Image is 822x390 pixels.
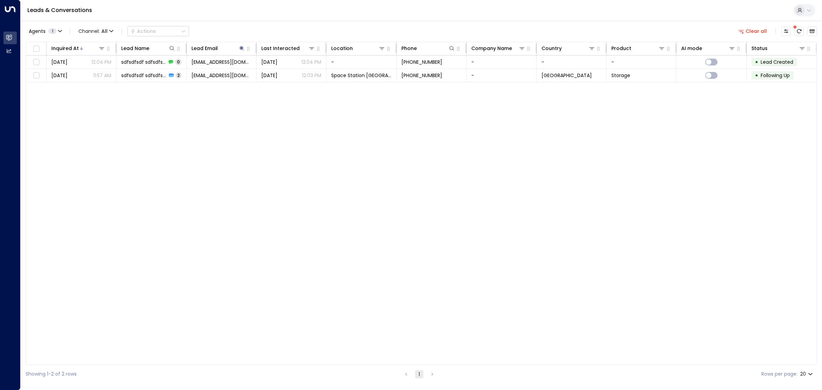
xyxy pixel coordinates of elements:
[761,370,797,378] label: Rows per page:
[761,59,793,65] span: Lead Created
[191,44,245,52] div: Lead Email
[175,59,182,65] span: 0
[127,26,189,36] div: Button group with a nested menu
[91,59,111,65] p: 12:04 PM
[32,71,40,80] span: Toggle select row
[121,59,166,65] span: sdfsdfsdf sdfsdfsdf
[466,56,536,69] td: -
[755,70,758,81] div: •
[402,370,437,378] nav: pagination navigation
[121,72,166,79] span: sdfsdfsdf sdfsdfsdf
[537,56,607,69] td: -
[401,72,442,79] span: +44123123123123
[541,44,595,52] div: Country
[176,72,182,78] span: 2
[261,72,277,79] span: Aug 08, 2025
[261,59,277,65] span: Aug 09, 2025
[541,72,592,79] span: United Kingdom
[76,26,116,36] span: Channel:
[51,44,105,52] div: Inquired At
[401,59,442,65] span: +44123123123123
[76,26,116,36] button: Channel:All
[471,44,512,52] div: Company Name
[794,26,804,36] span: There are new threads available. Refresh the grid to view the latest updates.
[302,72,321,79] p: 12:03 PM
[27,6,92,14] a: Leads & Conversations
[466,69,536,82] td: -
[51,44,79,52] div: Inquired At
[781,26,791,36] button: Customize
[48,28,57,34] span: 1
[32,45,40,53] span: Toggle select all
[611,72,630,79] span: Storage
[751,44,806,52] div: Status
[331,44,353,52] div: Location
[301,59,321,65] p: 12:04 PM
[51,59,67,65] span: Aug 09, 2025
[101,28,108,34] span: All
[121,44,149,52] div: Lead Name
[331,44,385,52] div: Location
[130,28,156,34] div: Actions
[26,26,64,36] button: Agents1
[93,72,111,79] p: 11:57 AM
[681,44,735,52] div: AI mode
[401,44,455,52] div: Phone
[611,44,631,52] div: Product
[191,44,218,52] div: Lead Email
[541,44,562,52] div: Country
[32,58,40,66] span: Toggle select row
[261,44,315,52] div: Last Interacted
[191,72,251,79] span: spacestation24.5c@dfgh.net
[611,44,665,52] div: Product
[51,72,67,79] span: Aug 07, 2025
[401,44,417,52] div: Phone
[127,26,189,36] button: Actions
[331,72,391,79] span: Space Station Brentford
[736,26,770,36] button: Clear all
[755,56,758,68] div: •
[807,26,817,36] button: Archived Leads
[800,369,814,379] div: 20
[471,44,525,52] div: Company Name
[26,370,77,378] div: Showing 1-2 of 2 rows
[607,56,676,69] td: -
[415,370,423,378] button: page 1
[261,44,300,52] div: Last Interacted
[191,59,251,65] span: spacestation24.5c@dfgh.net
[326,56,396,69] td: -
[761,72,790,79] span: Following Up
[751,44,768,52] div: Status
[29,29,46,34] span: Agents
[121,44,175,52] div: Lead Name
[681,44,702,52] div: AI mode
